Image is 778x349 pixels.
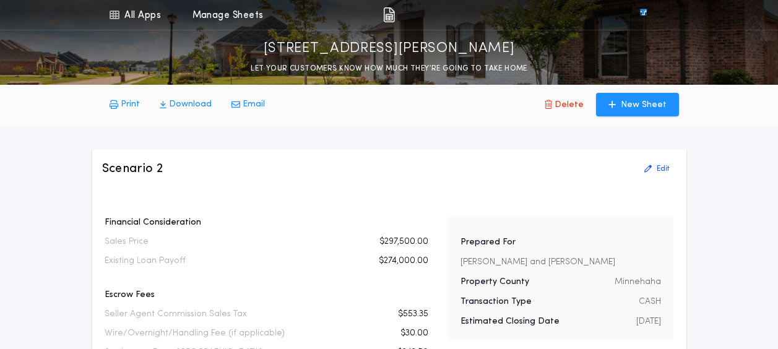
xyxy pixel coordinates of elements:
button: Print [100,93,150,116]
p: Existing Loan Payoff [105,255,186,267]
p: Email [243,98,265,111]
p: [PERSON_NAME] and [PERSON_NAME] [460,256,615,269]
button: Delete [535,93,594,116]
p: $30.00 [400,327,428,340]
p: Transaction Type [460,296,532,308]
p: Sales Price [105,236,149,248]
p: Escrow Fees [105,289,428,301]
p: Prepared For [460,236,516,249]
img: vs-icon [617,9,669,21]
p: New Sheet [621,99,667,111]
p: $553.35 [398,308,428,321]
p: Wire/Overnight/Handling Fee (if applicable) [105,327,285,340]
img: img [383,7,395,22]
button: Email [222,93,275,116]
p: LET YOUR CUSTOMERS KNOW HOW MUCH THEY’RE GOING TO TAKE HOME [251,62,527,75]
p: Print [121,98,140,111]
p: Estimated Closing Date [460,316,560,328]
h3: Scenario 2 [102,160,163,178]
p: Seller Agent Commission Sales Tax [105,308,247,321]
p: Download [169,98,212,111]
p: Property County [460,276,529,288]
p: Edit [657,164,669,174]
p: $297,500.00 [379,236,428,248]
p: Financial Consideration [105,217,428,229]
button: Edit [637,159,676,179]
button: New Sheet [596,93,679,116]
p: [DATE] [636,316,661,328]
p: CASH [639,296,661,308]
p: Minnehaha [615,276,661,288]
p: Delete [555,99,584,111]
button: Download [150,93,222,116]
p: $274,000.00 [379,255,428,267]
p: [STREET_ADDRESS][PERSON_NAME] [264,39,515,59]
